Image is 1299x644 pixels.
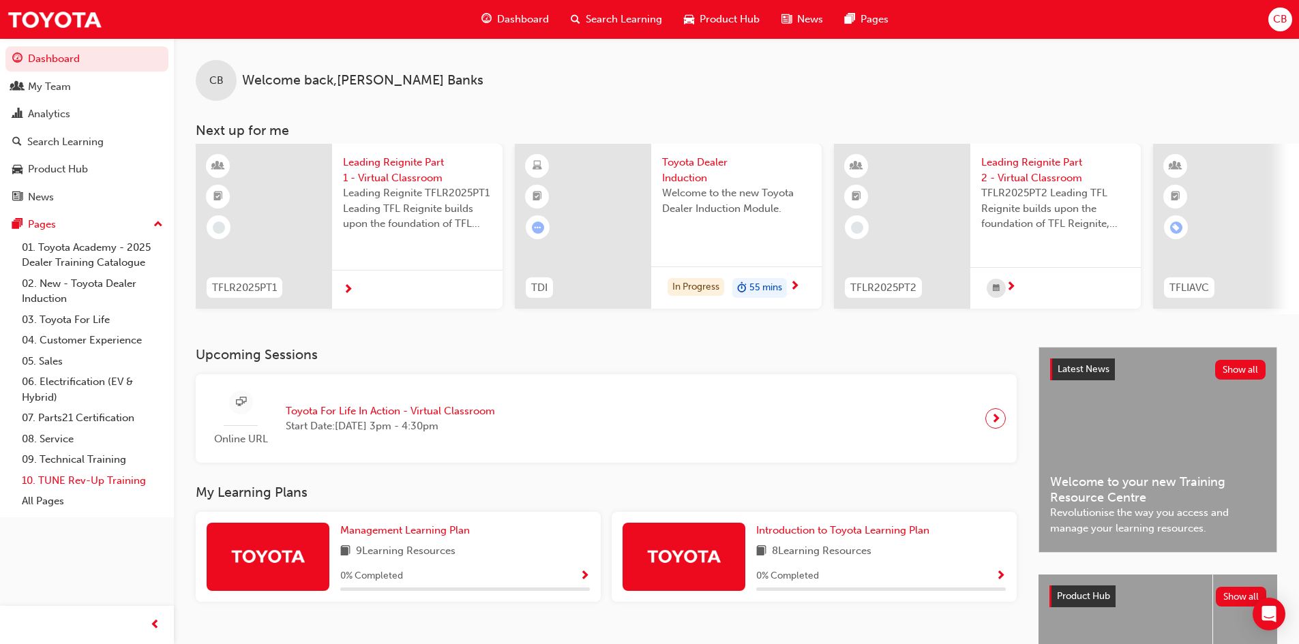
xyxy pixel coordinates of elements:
[196,485,1017,500] h3: My Learning Plans
[1058,363,1109,375] span: Latest News
[12,136,22,149] span: search-icon
[1253,598,1285,630] div: Open Intercom Messenger
[343,155,492,185] span: Leading Reignite Part 1 - Virtual Classroom
[1050,474,1266,505] span: Welcome to your new Training Resource Centre
[981,155,1130,185] span: Leading Reignite Part 2 - Virtual Classroom
[749,280,782,296] span: 55 mins
[16,330,168,351] a: 04. Customer Experience
[586,12,662,27] span: Search Learning
[1049,585,1266,607] a: Product HubShow all
[28,106,70,122] div: Analytics
[852,157,861,175] span: learningResourceType_INSTRUCTOR_LED-icon
[12,219,23,231] span: pages-icon
[646,544,721,568] img: Trak
[1216,587,1267,607] button: Show all
[515,144,822,309] a: TDIToyota Dealer InductionWelcome to the new Toyota Dealer Induction Module.In Progressduration-i...
[209,73,224,89] span: CB
[213,157,223,175] span: learningResourceType_INSTRUCTOR_LED-icon
[212,280,277,296] span: TFLR2025PT1
[207,431,275,447] span: Online URL
[28,189,54,205] div: News
[668,278,724,296] div: In Progress
[580,570,590,583] span: Show Progress
[1057,590,1110,602] span: Product Hub
[756,523,935,538] a: Introduction to Toyota Learning Plan
[684,11,694,28] span: car-icon
[242,73,483,89] span: Welcome back , [PERSON_NAME] Banks
[12,164,23,176] span: car-icon
[340,568,403,584] span: 0 % Completed
[852,188,861,206] span: booktick-icon
[28,217,56,232] div: Pages
[1170,221,1182,234] span: learningRecordVerb_ENROLL-icon
[356,543,456,560] span: 9 Learning Resources
[996,570,1006,583] span: Show Progress
[737,279,747,297] span: duration-icon
[5,185,168,210] a: News
[16,309,168,331] a: 03. Toyota For Life
[580,568,590,585] button: Show Progress
[28,79,71,95] div: My Team
[797,12,823,27] span: News
[343,185,492,232] span: Leading Reignite TFLR2025PT1 Leading TFL Reignite builds upon the foundation of TFL Reignite, rea...
[845,11,855,28] span: pages-icon
[1039,347,1277,553] a: Latest NewsShow allWelcome to your new Training Resource CentreRevolutionise the way you access a...
[996,568,1006,585] button: Show Progress
[28,162,88,177] div: Product Hub
[481,11,492,28] span: guage-icon
[781,11,792,28] span: news-icon
[16,351,168,372] a: 05. Sales
[7,4,102,35] img: Trak
[851,221,863,234] span: learningRecordVerb_NONE-icon
[286,418,495,434] span: Start Date: [DATE] 3pm - 4:30pm
[5,102,168,127] a: Analytics
[1273,12,1287,27] span: CB
[471,5,560,33] a: guage-iconDashboard
[571,11,580,28] span: search-icon
[5,157,168,182] a: Product Hub
[1215,360,1266,380] button: Show all
[340,543,350,560] span: book-icon
[16,449,168,470] a: 09. Technical Training
[861,12,889,27] span: Pages
[531,280,548,296] span: TDI
[700,12,760,27] span: Product Hub
[771,5,834,33] a: news-iconNews
[834,5,899,33] a: pages-iconPages
[756,568,819,584] span: 0 % Completed
[756,543,766,560] span: book-icon
[196,144,503,309] a: TFLR2025PT1Leading Reignite Part 1 - Virtual ClassroomLeading Reignite TFLR2025PT1 Leading TFL Re...
[5,74,168,99] a: My Team
[1268,7,1292,31] button: CB
[16,408,168,429] a: 07. Parts21 Certification
[12,53,23,65] span: guage-icon
[12,81,23,93] span: people-icon
[662,155,811,185] span: Toyota Dealer Induction
[153,216,163,234] span: up-icon
[230,544,305,568] img: Trak
[12,108,23,121] span: chart-icon
[340,524,470,536] span: Management Learning Plan
[5,129,168,155] a: Search Learning
[16,273,168,309] a: 02. New - Toyota Dealer Induction
[340,523,475,538] a: Management Learning Plan
[207,385,1006,453] a: Online URLToyota For Life In Action - Virtual ClassroomStart Date:[DATE] 3pm - 4:30pm
[532,221,544,234] span: learningRecordVerb_ATTEMPT-icon
[850,280,916,296] span: TFLR2025PT2
[5,44,168,212] button: DashboardMy TeamAnalyticsSearch LearningProduct HubNews
[16,237,168,273] a: 01. Toyota Academy - 2025 Dealer Training Catalogue
[12,191,23,204] span: news-icon
[213,188,223,206] span: booktick-icon
[1171,157,1180,175] span: learningResourceType_INSTRUCTOR_LED-icon
[286,403,495,419] span: Toyota For Life In Action - Virtual Classroom
[497,12,549,27] span: Dashboard
[1006,281,1016,294] span: next-icon
[1050,358,1266,380] a: Latest NewsShow all
[236,394,246,411] span: sessionType_ONLINE_URL-icon
[1171,188,1180,206] span: booktick-icon
[16,371,168,408] a: 06. Electrification (EV & Hybrid)
[772,543,871,560] span: 8 Learning Resources
[991,409,1001,428] span: next-icon
[756,524,929,536] span: Introduction to Toyota Learning Plan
